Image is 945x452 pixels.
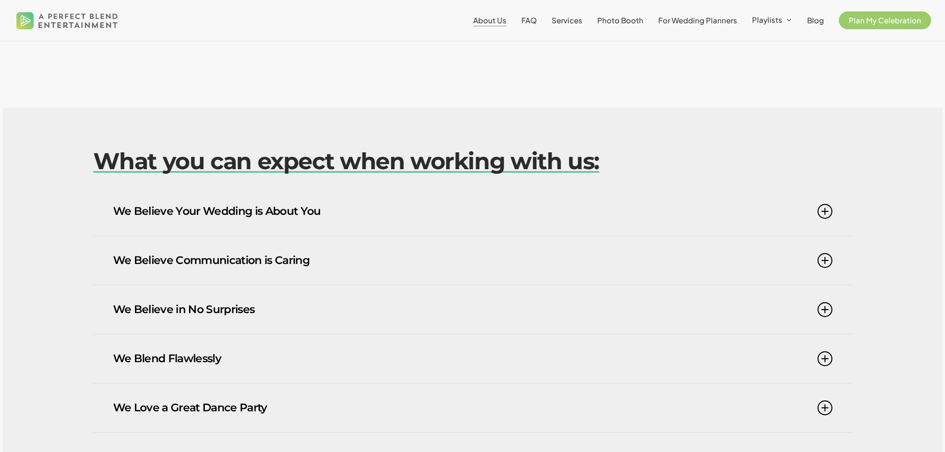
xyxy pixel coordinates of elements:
a: We Love a Great Dance Party [113,384,832,432]
span: Plan My Celebration [849,15,921,25]
a: Services [552,16,582,24]
a: FAQ [521,16,537,24]
a: Photo Booth [597,16,643,24]
span: Blog [807,15,824,25]
a: Blog [807,16,824,24]
span: FAQ [521,15,537,25]
a: We Blend Flawlessly [113,334,832,383]
a: We Believe Communication is Caring [113,236,832,285]
a: Plan My Celebration [839,16,931,24]
a: For Wedding Planners [658,16,737,24]
a: We Believe Your Wedding is About You [113,187,832,236]
em: What you can expect when working with us: [93,147,599,175]
a: We Believe in No Surprises [113,285,832,334]
span: Services [552,15,582,25]
a: Playlists [752,16,792,25]
span: About Us [473,15,506,25]
a: About Us [473,16,506,24]
span: For Wedding Planners [658,15,737,25]
span: Photo Booth [597,15,643,25]
span: Playlists [752,15,782,24]
img: A Perfect Blend Entertainment [14,4,121,37]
